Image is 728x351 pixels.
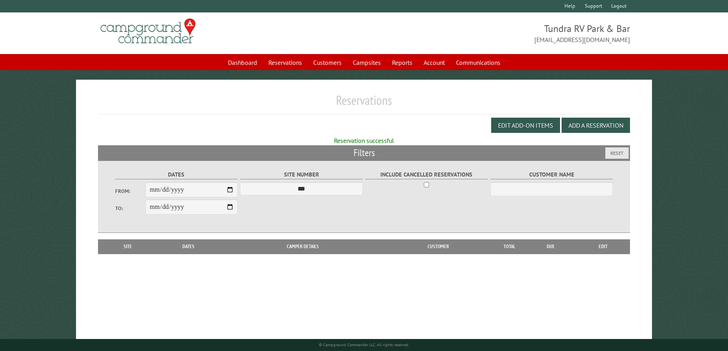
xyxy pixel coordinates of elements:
[387,55,417,70] a: Reports
[102,239,154,254] th: Site
[364,22,630,44] span: Tundra RV Park & Bar [EMAIL_ADDRESS][DOMAIN_NAME]
[383,239,494,254] th: Customer
[115,170,238,179] label: Dates
[576,239,630,254] th: Edit
[419,55,450,70] a: Account
[240,170,362,179] label: Site Number
[348,55,386,70] a: Campsites
[451,55,505,70] a: Communications
[223,55,262,70] a: Dashboard
[115,205,146,212] label: To:
[98,16,198,47] img: Campground Commander
[526,239,576,254] th: Due
[98,136,630,145] div: Reservation successful
[562,118,630,133] button: Add a Reservation
[365,170,488,179] label: Include Cancelled Reservations
[494,239,526,254] th: Total
[115,187,146,195] label: From:
[308,55,346,70] a: Customers
[491,118,560,133] button: Edit Add-on Items
[98,92,630,114] h1: Reservations
[605,147,629,159] button: Reset
[319,342,409,347] small: © Campground Commander LLC. All rights reserved.
[264,55,307,70] a: Reservations
[98,145,630,160] h2: Filters
[223,239,383,254] th: Camper Details
[490,170,613,179] label: Customer Name
[154,239,223,254] th: Dates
